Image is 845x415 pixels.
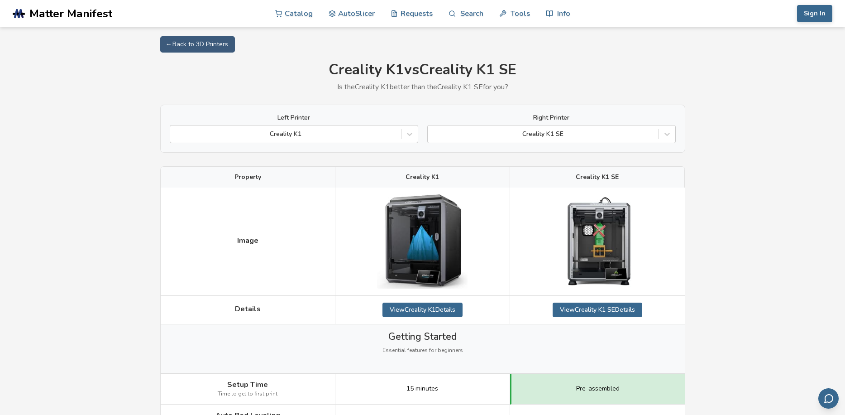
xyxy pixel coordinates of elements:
a: ViewCreality K1Details [382,303,463,317]
span: Getting Started [388,331,457,342]
a: ← Back to 3D Printers [160,36,235,53]
h1: Creality K1 vs Creality K1 SE [160,62,685,78]
span: Details [235,305,261,313]
input: Creality K1 [175,130,177,138]
span: Creality K1 SE [576,174,619,181]
label: Left Printer [170,114,418,121]
span: Creality K1 [406,174,439,181]
input: Creality K1 SE [432,130,434,138]
span: Essential features for beginners [382,347,463,354]
img: Creality K1 SE [552,196,643,287]
button: Send feedback via email [818,388,839,409]
span: Matter Manifest [29,7,112,20]
span: Pre-assembled [576,385,620,392]
span: Image [237,236,258,245]
p: Is the Creality K1 better than the Creality K1 SE for you? [160,83,685,91]
button: Sign In [797,5,832,22]
span: Property [234,174,261,181]
span: Setup Time [227,381,268,389]
span: Time to get to first print [218,391,277,397]
span: 15 minutes [406,385,438,392]
a: ViewCreality K1 SEDetails [553,303,642,317]
label: Right Printer [427,114,676,121]
img: Creality K1 [377,194,468,289]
